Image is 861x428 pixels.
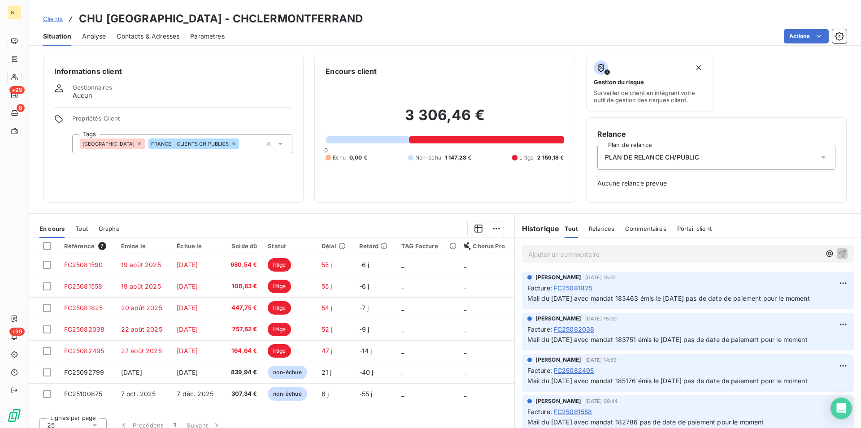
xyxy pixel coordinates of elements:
span: 7 [98,242,106,250]
h6: Relance [597,129,835,139]
span: 22 août 2025 [121,325,162,333]
span: FC25081825 [554,283,593,293]
span: Mail du [DATE] avec mandat 182786 pas de date de paiement pour le moment [527,418,764,426]
span: Mail du [DATE] avec mandat 183463 émis le [DATE] pas de date de paiement pour le moment [527,294,810,302]
span: _ [464,347,466,355]
span: [DATE] [177,325,198,333]
span: FRANCE - CLIENTS CH PUBLICS [151,141,229,147]
span: 108,63 € [228,282,257,291]
span: -7 j [359,304,369,311]
span: -40 j [359,368,374,376]
span: Analyse [82,32,106,41]
span: Aucune relance prévue [597,179,835,188]
h6: Informations client [54,66,292,77]
span: FC25081590 [64,261,103,268]
span: -14 j [359,347,372,355]
span: FC25081558 [554,407,592,416]
span: Graphe [99,225,120,232]
span: [DATE] [121,368,142,376]
div: Émise le [121,242,166,250]
span: 7 oct. 2025 [121,390,156,398]
div: Référence [64,242,110,250]
span: 839,94 € [228,368,257,377]
span: [DATE] 14:59 [585,357,617,363]
span: 447,75 € [228,303,257,312]
span: -55 j [359,390,373,398]
span: 47 j [322,347,333,355]
a: Clients [43,14,63,23]
span: +99 [9,328,25,336]
span: Gestion du risque [594,78,644,86]
span: 55 j [322,261,332,268]
span: Portail client [677,225,712,232]
span: _ [401,347,404,355]
span: _ [401,368,404,376]
span: 19 août 2025 [121,282,161,290]
span: litige [268,258,291,272]
span: 680,54 € [228,260,257,269]
span: [DATE] [177,261,198,268]
span: _ [401,304,404,311]
div: Retard [359,242,391,250]
span: [PERSON_NAME] [535,397,582,405]
span: [PERSON_NAME] [535,273,582,281]
span: 27 août 2025 [121,347,162,355]
span: Gestionnaires [73,84,112,91]
span: [DATE] [177,282,198,290]
span: Facture : [527,407,552,416]
span: -9 j [359,325,370,333]
span: 757,62 € [228,325,257,334]
div: Délai [322,242,348,250]
button: Actions [784,29,829,43]
button: Gestion du risqueSurveiller ce client en intégrant votre outil de gestion des risques client. [586,55,714,112]
span: Mail du [DATE] avec mandat 185176 émis le [DATE] pas de date de paiement pour le moment [527,377,808,385]
h2: 3 306,46 € [326,106,564,133]
span: 0,00 € [349,154,367,162]
span: 21 j [322,368,332,376]
span: Aucun [73,91,92,100]
span: _ [464,325,466,333]
span: -6 j [359,282,370,290]
span: _ [401,261,404,268]
span: En cours [39,225,65,232]
span: _ [401,390,404,398]
span: Tout [75,225,88,232]
span: 52 j [322,325,333,333]
span: FC25082495 [554,366,594,375]
span: _ [464,282,466,290]
span: Commentaires [625,225,666,232]
span: Facture : [527,324,552,334]
span: _ [464,368,466,376]
div: Solde dû [228,242,257,250]
span: 8 [17,104,25,112]
span: non-échue [268,387,307,401]
span: [DATE] 15:00 [585,316,617,321]
span: Propriétés Client [72,115,292,127]
span: +99 [9,86,25,94]
span: [DATE] [177,304,198,311]
span: [DATE] 09:44 [585,398,618,404]
span: [DATE] [177,347,198,355]
span: Clients [43,15,63,22]
div: Statut [268,242,311,250]
span: Relances [589,225,614,232]
span: 54 j [322,304,333,311]
input: Ajouter une valeur [239,140,246,148]
div: Chorus Pro [464,242,509,250]
span: 164,64 € [228,346,257,355]
span: [DATE] [177,368,198,376]
img: Logo LeanPay [7,408,22,423]
span: litige [268,280,291,293]
span: Surveiller ce client en intégrant votre outil de gestion des risques client. [594,89,706,104]
span: PLAN DE RELANCE CH/PUBLIC [605,153,700,162]
span: _ [464,304,466,311]
div: Échue le [177,242,217,250]
span: _ [464,390,466,398]
span: FC25100875 [64,390,103,398]
span: [DATE] 15:01 [585,275,616,280]
div: Open Intercom Messenger [831,398,852,419]
span: FC25082038 [64,325,105,333]
span: Non-échu [415,154,441,162]
span: litige [268,344,291,358]
span: FC25092799 [64,368,104,376]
